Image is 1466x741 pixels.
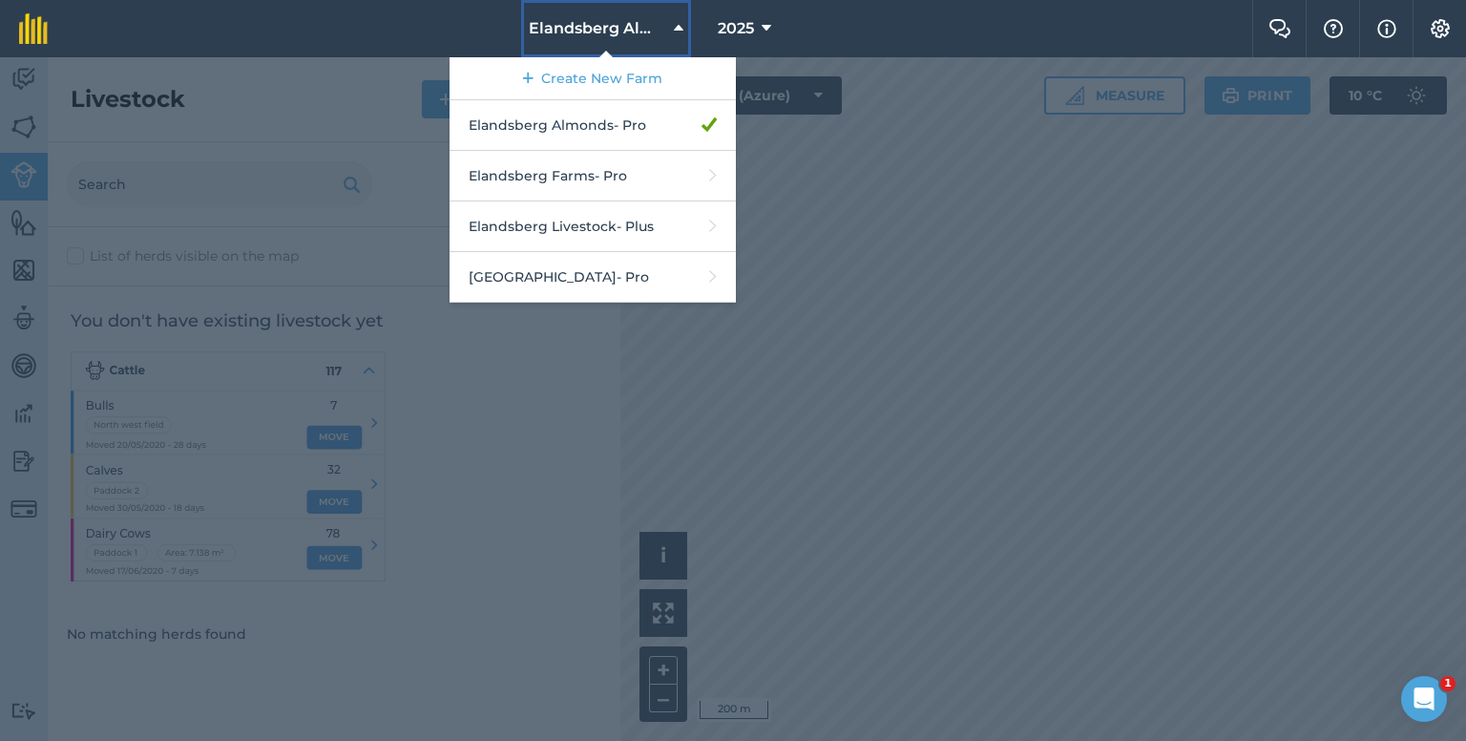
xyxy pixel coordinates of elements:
[450,100,736,151] a: Elandsberg Almonds- Pro
[450,57,736,100] a: Create New Farm
[529,17,666,40] span: Elandsberg Almonds
[718,17,754,40] span: 2025
[1377,17,1396,40] img: svg+xml;base64,PHN2ZyB4bWxucz0iaHR0cDovL3d3dy53My5vcmcvMjAwMC9zdmciIHdpZHRoPSIxNyIgaGVpZ2h0PSIxNy...
[1429,19,1452,38] img: A cog icon
[450,201,736,252] a: Elandsberg Livestock- Plus
[1440,676,1456,691] span: 1
[19,13,48,44] img: fieldmargin Logo
[1401,676,1447,722] iframe: Intercom live chat
[450,252,736,303] a: [GEOGRAPHIC_DATA]- Pro
[1322,19,1345,38] img: A question mark icon
[450,151,736,201] a: Elandsberg Farms- Pro
[1268,19,1291,38] img: Two speech bubbles overlapping with the left bubble in the forefront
